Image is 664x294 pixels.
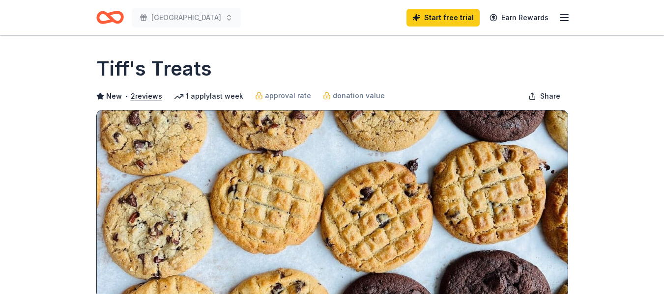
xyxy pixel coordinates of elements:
h1: Tiff's Treats [96,55,212,82]
button: Share [520,86,568,106]
span: approval rate [265,90,311,102]
span: New [106,90,122,102]
a: donation value [323,90,385,102]
span: • [124,92,128,100]
button: [GEOGRAPHIC_DATA] [132,8,241,27]
button: 2reviews [131,90,162,102]
div: 1 apply last week [174,90,243,102]
a: Home [96,6,124,29]
span: Share [540,90,560,102]
span: [GEOGRAPHIC_DATA] [151,12,221,24]
a: Start free trial [406,9,480,27]
a: approval rate [255,90,311,102]
span: donation value [333,90,385,102]
a: Earn Rewards [484,9,554,27]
